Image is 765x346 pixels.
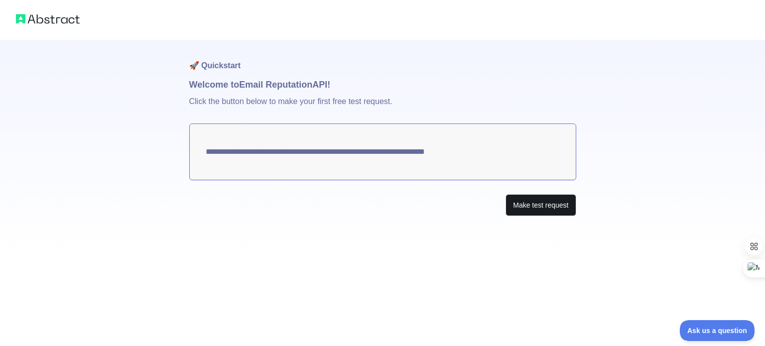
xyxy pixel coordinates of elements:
h1: Welcome to Email Reputation API! [189,78,576,92]
iframe: Toggle Customer Support [680,320,755,341]
p: Click the button below to make your first free test request. [189,92,576,123]
button: Make test request [506,194,576,217]
h1: 🚀 Quickstart [189,40,576,78]
img: Abstract logo [16,12,80,26]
